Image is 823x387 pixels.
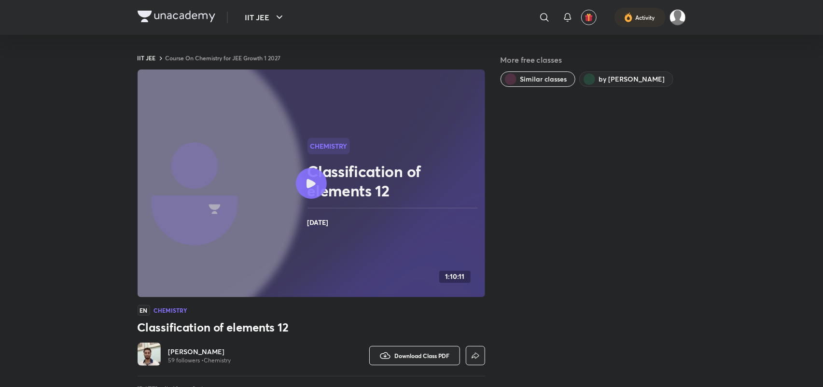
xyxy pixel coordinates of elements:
a: IIT JEE [138,54,156,62]
h4: [DATE] [307,216,481,229]
a: [PERSON_NAME] [168,347,231,357]
h4: 1:10:11 [445,273,465,281]
span: Download Class PDF [395,352,450,359]
img: activity [624,12,633,23]
h2: Classification of elements 12 [307,162,481,200]
a: Avatar [138,343,161,368]
button: IIT JEE [239,8,291,27]
img: Company Logo [138,11,215,22]
a: Company Logo [138,11,215,25]
h3: Classification of elements 12 [138,319,485,335]
span: by Sandeep Maurya [599,74,665,84]
span: EN [138,305,150,316]
button: Similar classes [501,71,575,87]
img: avatar [585,13,593,22]
button: by Sandeep Maurya [579,71,673,87]
span: Similar classes [520,74,567,84]
button: avatar [581,10,597,25]
h5: More free classes [501,54,686,66]
p: 59 followers • Chemistry [168,357,231,364]
img: ehtesham ansari [670,9,686,26]
h4: Chemistry [154,307,187,313]
img: Avatar [138,343,161,366]
button: Download Class PDF [369,346,460,365]
a: Course On Chemistry for JEE Growth 1 2027 [166,54,281,62]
